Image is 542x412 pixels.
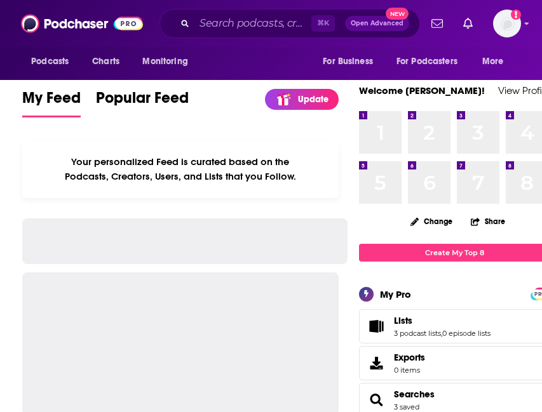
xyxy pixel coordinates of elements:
a: Lists [363,317,389,335]
span: , [441,329,442,338]
a: 3 podcast lists [394,329,441,338]
span: For Business [323,53,373,70]
a: Show notifications dropdown [458,13,478,34]
span: Popular Feed [96,88,189,115]
span: Monitoring [142,53,187,70]
span: Lists [394,315,412,326]
span: Open Advanced [351,20,403,27]
button: open menu [388,50,476,74]
button: Share [470,209,506,234]
a: Lists [394,315,491,326]
button: open menu [22,50,85,74]
a: 3 saved [394,402,419,411]
div: Your personalized Feed is curated based on the Podcasts, Creators, Users, and Lists that you Follow. [22,140,339,198]
button: Open AdvancedNew [345,16,409,31]
a: Welcome [PERSON_NAME]! [359,84,485,96]
svg: Add a profile image [511,10,521,20]
a: My Feed [22,88,81,117]
button: open menu [133,50,204,74]
a: 0 episode lists [442,329,491,338]
button: open menu [314,50,389,74]
span: Exports [394,352,425,363]
span: More [482,53,504,70]
span: For Podcasters [396,53,457,70]
span: New [386,8,409,20]
span: Podcasts [31,53,69,70]
span: Charts [92,53,119,70]
button: Change [403,213,460,229]
p: Update [298,94,329,105]
a: Searches [363,391,389,409]
a: Update [265,89,339,110]
div: My Pro [380,288,411,300]
span: Logged in as tnzgift615 [493,10,521,37]
input: Search podcasts, credits, & more... [194,13,311,34]
span: My Feed [22,88,81,115]
a: Searches [394,389,435,400]
a: Charts [84,50,127,74]
div: Search podcasts, credits, & more... [159,9,420,38]
span: 0 items [394,366,425,375]
button: open menu [473,50,520,74]
button: Show profile menu [493,10,521,37]
img: User Profile [493,10,521,37]
a: Popular Feed [96,88,189,117]
img: Podchaser - Follow, Share and Rate Podcasts [21,11,143,36]
span: Exports [363,354,389,372]
span: ⌘ K [311,15,335,32]
a: Show notifications dropdown [426,13,448,34]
